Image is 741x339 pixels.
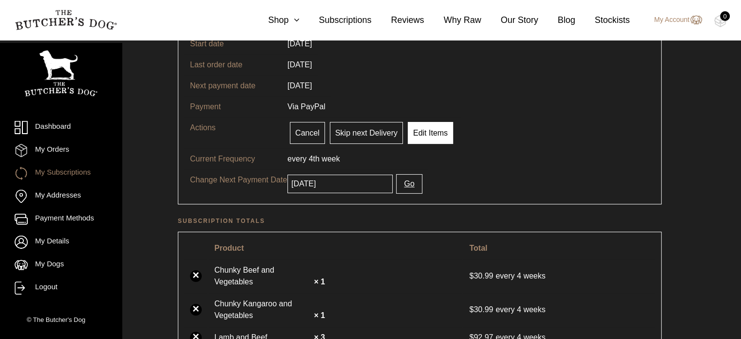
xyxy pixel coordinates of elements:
[248,14,299,27] a: Shop
[178,216,662,226] h2: Subscription totals
[714,15,726,27] img: TBD_Cart-Empty.png
[314,311,325,319] strong: × 1
[408,122,453,144] a: Edit Items
[469,305,495,314] span: 30.99
[190,304,202,316] a: ×
[15,281,107,295] a: Logout
[184,96,282,117] td: Payment
[190,270,202,282] a: ×
[282,33,318,54] td: [DATE]
[15,190,107,203] a: My Addresses
[282,54,318,75] td: [DATE]
[282,75,318,96] td: [DATE]
[645,14,702,26] a: My Account
[424,14,481,27] a: Why Raw
[720,11,730,21] div: 0
[287,102,325,111] span: Via PayPal
[24,50,97,97] img: TBD_Portrait_Logo_White.png
[538,14,575,27] a: Blog
[469,305,474,314] span: $
[396,174,422,194] button: Go
[184,54,282,75] td: Last order date
[481,14,538,27] a: Our Story
[575,14,630,27] a: Stockists
[330,122,403,144] a: Skip next Delivery
[214,298,312,321] a: Chunky Kangaroo and Vegetables
[15,213,107,226] a: Payment Methods
[15,167,107,180] a: My Subscriptions
[463,259,655,292] td: every 4 weeks
[184,117,282,148] td: Actions
[15,121,107,134] a: Dashboard
[214,264,312,288] a: Chunky Beef and Vegetables
[190,174,287,186] p: Change Next Payment Date
[15,259,107,272] a: My Dogs
[287,155,320,163] span: every 4th
[299,14,371,27] a: Subscriptions
[469,272,495,280] span: 30.99
[463,293,655,326] td: every 4 weeks
[15,144,107,157] a: My Orders
[209,238,462,259] th: Product
[15,236,107,249] a: My Details
[184,33,282,54] td: Start date
[371,14,424,27] a: Reviews
[314,278,325,286] strong: × 1
[322,155,340,163] span: week
[184,75,282,96] td: Next payment date
[463,238,655,259] th: Total
[469,272,474,280] span: $
[190,153,287,165] p: Current Frequency
[290,122,325,144] a: Cancel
